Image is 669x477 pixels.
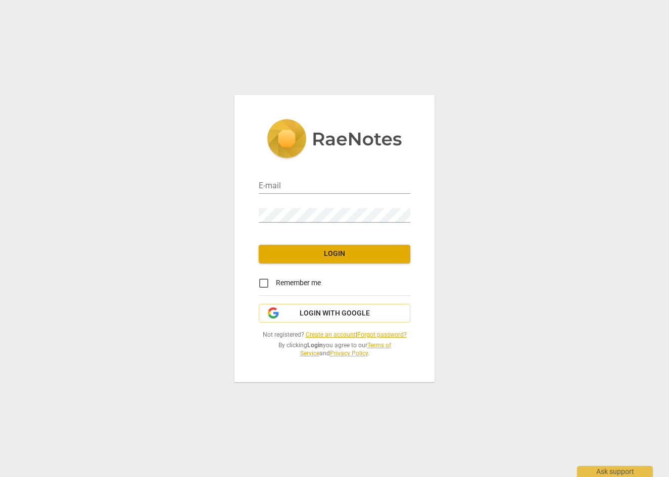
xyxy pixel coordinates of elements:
img: 5ac2273c67554f335776073100b6d88f.svg [267,119,402,161]
button: Login [259,245,410,263]
a: Create an account [306,331,356,338]
a: Terms of Service [300,342,391,357]
b: Login [307,342,323,349]
span: Login with Google [300,308,370,319]
a: Privacy Policy [330,350,368,357]
span: Not registered? | [259,331,410,339]
span: Remember me [276,278,321,288]
a: Forgot password? [357,331,407,338]
button: Login with Google [259,304,410,323]
span: By clicking you agree to our and . [259,341,410,358]
div: Ask support [577,466,653,477]
span: Login [267,249,402,259]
